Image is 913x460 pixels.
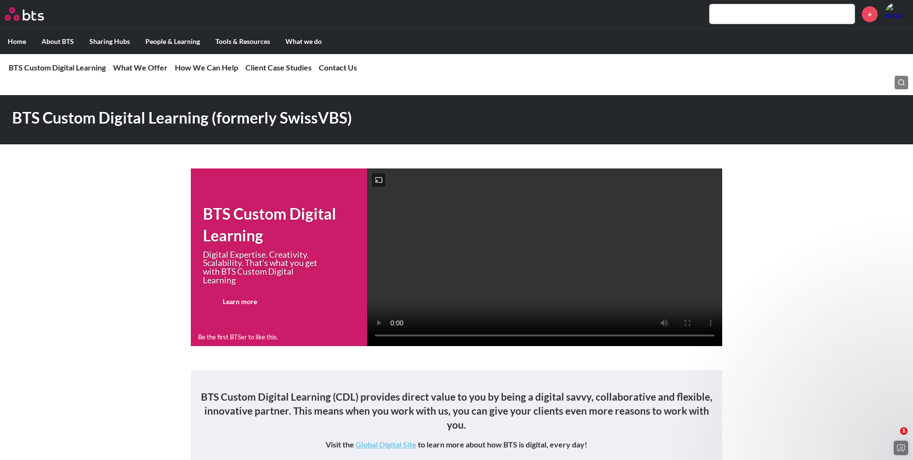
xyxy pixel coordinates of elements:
a: What We Offer [113,63,168,72]
label: What we do [278,29,329,54]
label: Tools & Resources [208,29,278,54]
a: Learn more [203,292,277,311]
label: Sharing Hubs [82,29,138,54]
a: BTS Custom Digital Learning [9,63,106,72]
a: How We Can Help [175,63,238,72]
iframe: Intercom live chat [880,427,903,450]
a: Profile [885,2,908,26]
a: Contact Us [319,63,357,72]
span: 1 [900,427,908,435]
p: Digital Expertise. Creativity. Scalability. That's what you get with BTS Custom Digital Learning [203,251,325,284]
a: Global Digital Site [356,440,416,449]
img: Kevin Bronk [885,2,908,26]
strong: to learn more about how BTS is digital, every day! [418,440,587,449]
h1: BTS Custom Digital Learning (formerly SwissVBS) [12,107,634,129]
img: BTS Logo [5,7,44,21]
h1: BTS Custom Digital Learning [203,203,355,247]
a: Client Case Studies [245,63,312,72]
label: People & Learning [138,29,208,54]
a: Go home [5,7,62,21]
div: Be the first BTSer to like this. [198,331,292,344]
a: + [862,6,878,22]
strong: Visit the [326,440,354,449]
label: About BTS [34,29,82,54]
h4: BTS Custom Digital Learning (CDL) provides direct value to you by being a digital savvy, collabor... [200,390,713,432]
